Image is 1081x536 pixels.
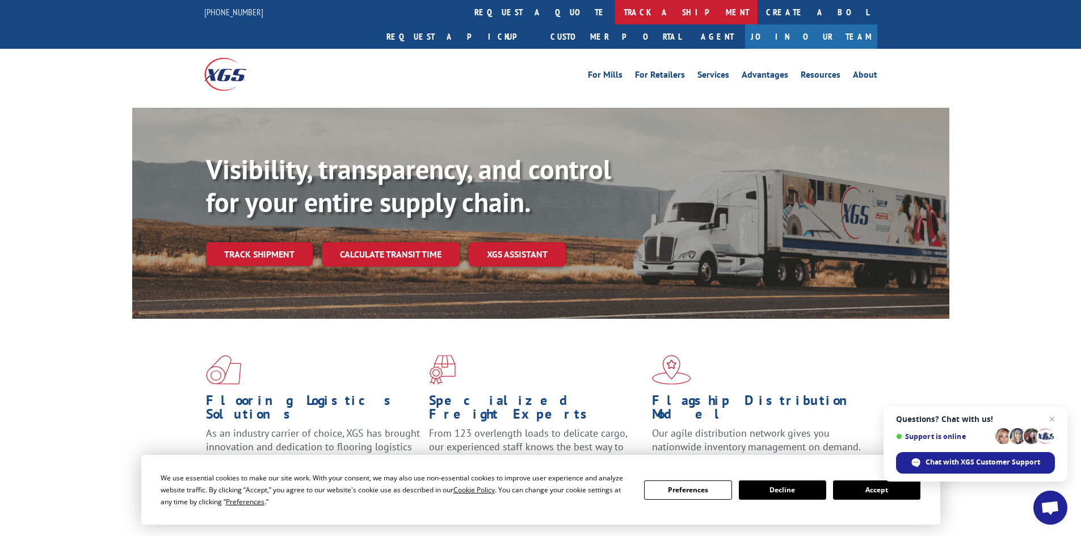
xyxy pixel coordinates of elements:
[206,242,313,266] a: Track shipment
[853,70,877,83] a: About
[652,394,867,427] h1: Flagship Distribution Model
[739,480,826,500] button: Decline
[801,70,840,83] a: Resources
[652,355,691,385] img: xgs-icon-flagship-distribution-model-red
[652,427,861,453] span: Our agile distribution network gives you nationwide inventory management on demand.
[204,6,263,18] a: [PHONE_NUMBER]
[588,70,622,83] a: For Mills
[697,70,729,83] a: Services
[453,485,495,495] span: Cookie Policy
[742,70,788,83] a: Advantages
[833,480,920,500] button: Accept
[896,415,1055,424] span: Questions? Chat with us!
[206,394,420,427] h1: Flooring Logistics Solutions
[469,242,566,267] a: XGS ASSISTANT
[378,24,542,49] a: Request a pickup
[226,497,264,507] span: Preferences
[689,24,745,49] a: Agent
[429,394,643,427] h1: Specialized Freight Experts
[161,472,630,508] div: We use essential cookies to make our site work. With your consent, we may also use non-essential ...
[429,355,456,385] img: xgs-icon-focused-on-flooring-red
[322,242,460,267] a: Calculate transit time
[745,24,877,49] a: Join Our Team
[1045,412,1059,426] span: Close chat
[206,355,241,385] img: xgs-icon-total-supply-chain-intelligence-red
[429,427,643,477] p: From 123 overlength loads to delicate cargo, our experienced staff knows the best way to move you...
[141,455,940,525] div: Cookie Consent Prompt
[896,452,1055,474] div: Chat with XGS Customer Support
[896,432,991,441] span: Support is online
[542,24,689,49] a: Customer Portal
[926,457,1040,467] span: Chat with XGS Customer Support
[206,427,420,467] span: As an industry carrier of choice, XGS has brought innovation and dedication to flooring logistics...
[1033,491,1067,525] div: Open chat
[644,480,731,500] button: Preferences
[206,151,611,220] b: Visibility, transparency, and control for your entire supply chain.
[635,70,685,83] a: For Retailers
